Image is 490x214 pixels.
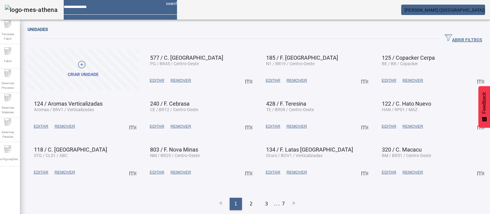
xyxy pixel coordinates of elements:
span: REMOVER [286,77,307,84]
span: NM / BR29 / Centro-Oeste [150,153,200,158]
button: ABRIR FILTROS [440,33,487,44]
button: REMOVER [283,75,310,86]
span: 2 [250,200,253,208]
span: [PERSON_NAME] ([GEOGRAPHIC_DATA]) [405,8,485,13]
button: EDITAR [31,121,51,132]
span: N1 / BR19 / Centro-Oeste [266,61,315,66]
button: REMOVER [168,121,194,132]
span: ABRIR FILTROS [445,34,482,43]
span: 3 [265,200,268,208]
span: EDITAR [150,123,164,130]
span: REMOVER [171,77,191,84]
button: EDITAR [379,121,399,132]
button: Mais [243,75,254,86]
span: REMOVER [286,123,307,130]
span: 124 / Aromas Verticalizadas [34,100,103,107]
span: REMOVER [402,169,423,175]
span: 240 / F. Cebrasa [150,100,190,107]
span: REMOVER [171,169,191,175]
button: EDITAR [379,167,399,178]
span: 118 / C. [GEOGRAPHIC_DATA] [34,146,107,153]
button: Mais [243,121,254,132]
span: Feedback [481,92,487,114]
span: EDITAR [382,169,396,175]
span: REMOVER [55,123,75,130]
div: Criar unidade [68,72,99,78]
span: 428 / F. Teresina [266,100,306,107]
span: 125 / Copacker Cerpa [382,54,435,61]
span: Oruro / BOV1 / Verticalizadas [266,153,322,158]
button: EDITAR [147,121,168,132]
span: 122 / C. Hato Nuevo [382,100,431,107]
button: Mais [475,75,486,86]
span: Fabril [2,57,13,65]
span: EDITAR [266,123,281,130]
button: REMOVER [51,121,78,132]
span: 185 / F. [GEOGRAPHIC_DATA] [266,54,338,61]
span: REMOVER [171,123,191,130]
span: 320 / C. Macacu [382,146,422,153]
span: BM / BR51 / Centro-Oeste [382,153,431,158]
button: Mais [243,167,254,178]
span: EDITAR [150,169,164,175]
span: 803 / F. Nova Minas [150,146,198,153]
span: EDITAR [266,77,281,84]
span: Unidades [28,27,48,32]
button: Mais [359,75,370,86]
button: EDITAR [31,167,51,178]
span: TE / BR08 / Centro-Oeste [266,107,314,112]
button: EDITAR [263,121,284,132]
button: Mais [359,121,370,132]
button: Mais [127,167,138,178]
button: Mais [475,121,486,132]
button: REMOVER [399,121,426,132]
span: EDITAR [150,77,164,84]
button: Mais [127,121,138,132]
span: PG / BR45 / Centro-Oeste [150,61,199,66]
span: EDITAR [34,123,48,130]
span: EDITAR [266,169,281,175]
button: REMOVER [283,121,310,132]
button: Criar unidade [28,49,139,90]
button: EDITAR [147,75,168,86]
span: STG / CL01 / ABC [34,153,68,158]
li: ... [274,198,280,210]
button: Feedback - Mostrar pesquisa [478,86,490,128]
span: HAN / RP01 / MAZ [382,107,417,112]
span: EDITAR [382,77,396,84]
li: 7 [282,198,285,210]
button: REMOVER [168,167,194,178]
button: REMOVER [399,75,426,86]
span: BE / BR / Copacker [382,61,418,66]
button: EDITAR [379,75,399,86]
span: 134 / F. Latas [GEOGRAPHIC_DATA] [266,146,353,153]
span: REMOVER [402,123,423,130]
button: Mais [359,167,370,178]
span: 577 / C. [GEOGRAPHIC_DATA] [150,54,223,61]
button: REMOVER [168,75,194,86]
span: CE / BR12 / Centro-Oeste [150,107,198,112]
button: EDITAR [147,167,168,178]
button: EDITAR [263,75,284,86]
button: Mais [475,167,486,178]
button: REMOVER [399,167,426,178]
button: REMOVER [51,167,78,178]
button: EDITAR [263,167,284,178]
span: REMOVER [55,169,75,175]
button: REMOVER [283,167,310,178]
span: REMOVER [286,169,307,175]
span: EDITAR [34,169,48,175]
span: REMOVER [402,77,423,84]
span: Aromas / BRV1 / Verticalizadas [34,107,94,112]
img: logo-mes-athena [5,5,58,15]
span: EDITAR [382,123,396,130]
